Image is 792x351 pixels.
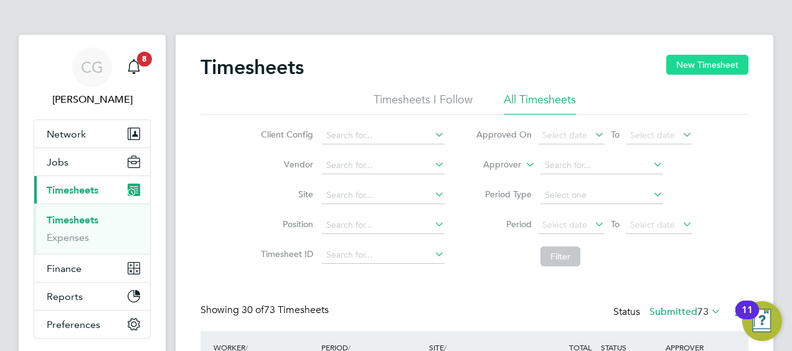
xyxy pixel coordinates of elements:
[34,255,150,282] button: Finance
[34,148,150,175] button: Jobs
[47,128,86,140] span: Network
[34,92,151,107] span: Chris Grogan
[666,55,748,75] button: New Timesheet
[121,47,146,87] a: 8
[476,129,532,140] label: Approved On
[34,311,150,338] button: Preferences
[200,304,331,317] div: Showing
[47,291,83,302] span: Reports
[137,52,152,67] span: 8
[47,214,98,226] a: Timesheets
[257,129,313,140] label: Client Config
[34,47,151,107] a: CG[PERSON_NAME]
[613,304,724,321] div: Status
[47,263,82,274] span: Finance
[242,304,329,316] span: 73 Timesheets
[697,306,709,318] span: 73
[542,129,587,141] span: Select date
[34,176,150,204] button: Timesheets
[742,310,753,326] div: 11
[476,218,532,230] label: Period
[34,204,150,254] div: Timesheets
[47,184,98,196] span: Timesheets
[47,156,68,168] span: Jobs
[607,126,623,143] span: To
[322,217,445,234] input: Search for...
[465,159,521,171] label: Approver
[322,187,445,204] input: Search for...
[47,319,100,330] span: Preferences
[649,306,721,318] label: Submitted
[540,157,663,174] input: Search for...
[504,92,576,115] li: All Timesheets
[542,219,587,230] span: Select date
[47,232,89,243] a: Expenses
[607,216,623,232] span: To
[257,189,313,200] label: Site
[742,301,782,341] button: Open Resource Center, 11 new notifications
[242,304,264,316] span: 30 of
[630,219,675,230] span: Select date
[257,218,313,230] label: Position
[630,129,675,141] span: Select date
[34,283,150,310] button: Reports
[322,157,445,174] input: Search for...
[257,159,313,170] label: Vendor
[540,187,663,204] input: Select one
[81,59,103,75] span: CG
[374,92,473,115] li: Timesheets I Follow
[200,55,304,80] h2: Timesheets
[322,246,445,264] input: Search for...
[476,189,532,200] label: Period Type
[257,248,313,260] label: Timesheet ID
[322,127,445,144] input: Search for...
[540,246,580,266] button: Filter
[34,120,150,147] button: Network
